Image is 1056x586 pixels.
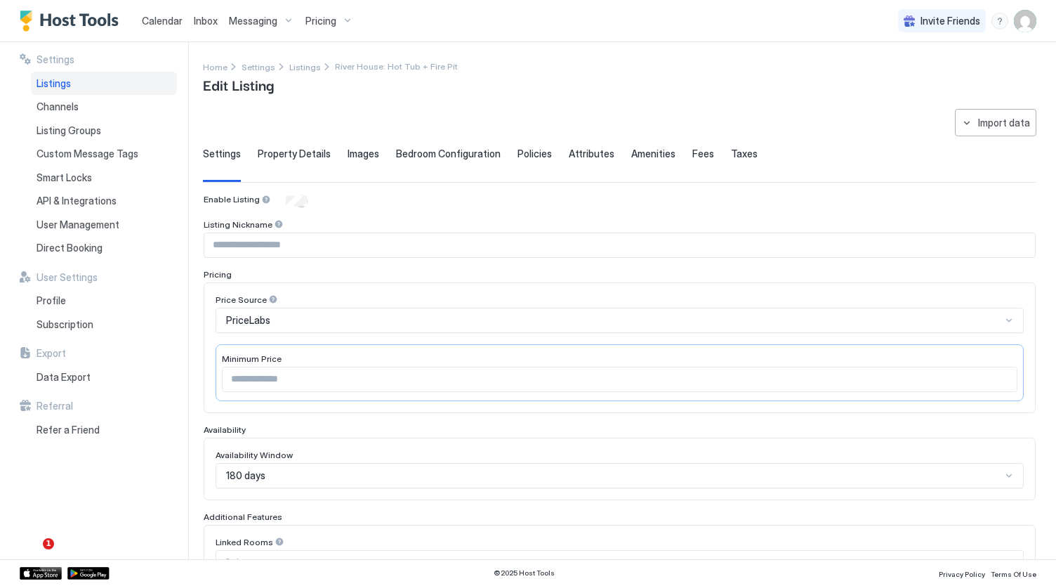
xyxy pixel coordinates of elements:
[242,59,275,74] div: Breadcrumb
[226,469,265,482] span: 180 days
[204,424,246,435] span: Availability
[731,148,758,160] span: Taxes
[37,318,93,331] span: Subscription
[216,450,293,460] span: Availability Window
[20,11,125,32] a: Host Tools Logo
[258,148,331,160] span: Property Details
[305,15,336,27] span: Pricing
[203,59,227,74] div: Breadcrumb
[31,365,177,389] a: Data Export
[43,538,54,549] span: 1
[289,62,321,72] span: Listings
[991,570,1036,578] span: Terms Of Use
[31,313,177,337] a: Subscription
[31,166,177,190] a: Smart Locks
[31,142,177,166] a: Custom Message Tags
[67,567,110,580] a: Google Play Store
[31,95,177,119] a: Channels
[204,194,260,204] span: Enable Listing
[37,124,101,137] span: Listing Groups
[142,13,183,28] a: Calendar
[939,570,985,578] span: Privacy Policy
[203,74,274,95] span: Edit Listing
[569,148,614,160] span: Attributes
[194,13,218,28] a: Inbox
[20,567,62,580] a: App Store
[204,219,272,230] span: Listing Nickname
[31,72,177,96] a: Listings
[631,148,675,160] span: Amenities
[37,347,66,360] span: Export
[194,15,218,27] span: Inbox
[31,418,177,442] a: Refer a Friend
[955,109,1036,136] button: Import data
[222,353,282,364] span: Minimum Price
[203,59,227,74] a: Home
[939,566,985,580] a: Privacy Policy
[31,289,177,313] a: Profile
[991,566,1036,580] a: Terms Of Use
[31,213,177,237] a: User Management
[14,538,48,572] iframe: Intercom live chat
[204,269,232,280] span: Pricing
[37,271,98,284] span: User Settings
[1014,10,1036,32] div: User profile
[203,148,241,160] span: Settings
[37,171,92,184] span: Smart Locks
[242,62,275,72] span: Settings
[289,59,321,74] div: Breadcrumb
[494,568,555,578] span: © 2025 Host Tools
[216,537,273,547] span: Linked Rooms
[242,59,275,74] a: Settings
[37,53,74,66] span: Settings
[37,219,119,231] span: User Management
[517,148,552,160] span: Policies
[37,400,73,412] span: Referral
[216,294,267,305] span: Price Source
[203,62,227,72] span: Home
[289,59,321,74] a: Listings
[920,15,980,27] span: Invite Friends
[348,148,379,160] span: Images
[991,13,1008,30] div: menu
[31,189,177,213] a: API & Integrations
[31,119,177,143] a: Listing Groups
[37,148,138,160] span: Custom Message Tags
[978,115,1030,130] div: Import data
[37,294,66,307] span: Profile
[396,148,501,160] span: Bedroom Configuration
[692,148,714,160] span: Fees
[37,77,71,90] span: Listings
[37,242,103,254] span: Direct Booking
[37,371,91,384] span: Data Export
[37,195,117,207] span: API & Integrations
[223,367,1017,391] input: Input Field
[229,15,277,27] span: Messaging
[335,61,458,72] span: Breadcrumb
[142,15,183,27] span: Calendar
[204,233,1035,257] input: Input Field
[204,512,282,522] span: Additional Features
[37,100,79,113] span: Channels
[226,314,270,327] span: PriceLabs
[37,424,100,436] span: Refer a Friend
[31,236,177,260] a: Direct Booking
